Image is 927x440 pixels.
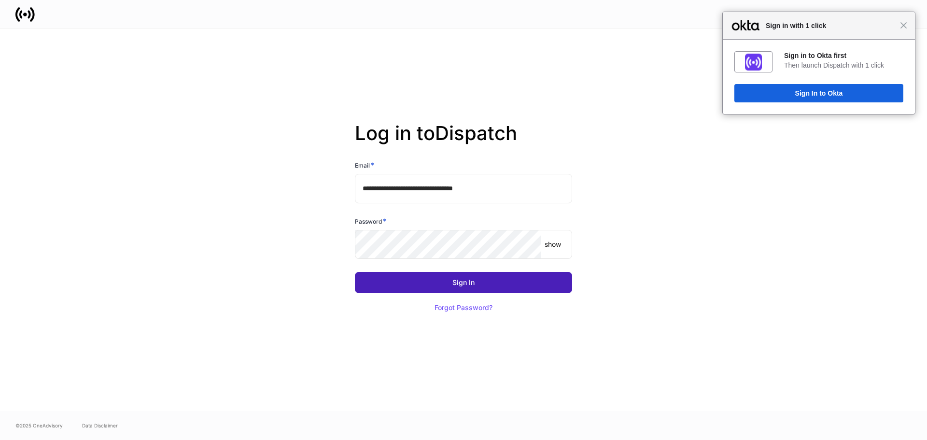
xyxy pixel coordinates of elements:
[784,61,903,70] div: Then launch Dispatch with 1 click
[355,272,572,293] button: Sign In
[784,51,903,60] div: Sign in to Okta first
[734,84,903,102] button: Sign In to Okta
[745,54,762,71] img: fs018ep249ihOdyJk358
[355,216,386,226] h6: Password
[435,304,492,311] div: Forgot Password?
[545,240,561,249] p: show
[15,422,63,429] span: © 2025 OneAdvisory
[355,160,374,170] h6: Email
[900,22,907,29] span: Close
[422,297,505,318] button: Forgot Password?
[452,279,475,286] div: Sign In
[355,122,572,160] h2: Log in to Dispatch
[761,20,900,31] span: Sign in with 1 click
[82,422,118,429] a: Data Disclaimer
